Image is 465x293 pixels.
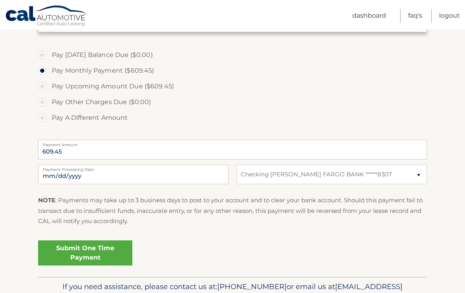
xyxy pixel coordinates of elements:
label: Payment Processing Date [38,165,229,171]
p: : Payments may take up to 3 business days to post to your account and to clear your bank account.... [38,195,427,226]
label: Payment Amount [38,140,427,146]
span: [PHONE_NUMBER] [217,282,287,291]
a: FAQ's [408,9,422,23]
label: Pay A Different Amount [38,110,427,126]
label: Pay Other Charges Due ($0.00) [38,94,427,110]
a: Cal Automotive [5,5,88,28]
label: Pay Upcoming Amount Due ($609.45) [38,79,427,94]
strong: NOTE [38,196,55,204]
input: Payment Amount [38,140,427,159]
label: Pay Monthly Payment ($609.45) [38,63,427,79]
a: Dashboard [352,9,386,23]
a: Logout [439,9,460,23]
label: Pay [DATE] Balance Due ($0.00) [38,47,427,63]
a: Submit One Time Payment [38,240,132,266]
input: Payment Date [38,165,229,184]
